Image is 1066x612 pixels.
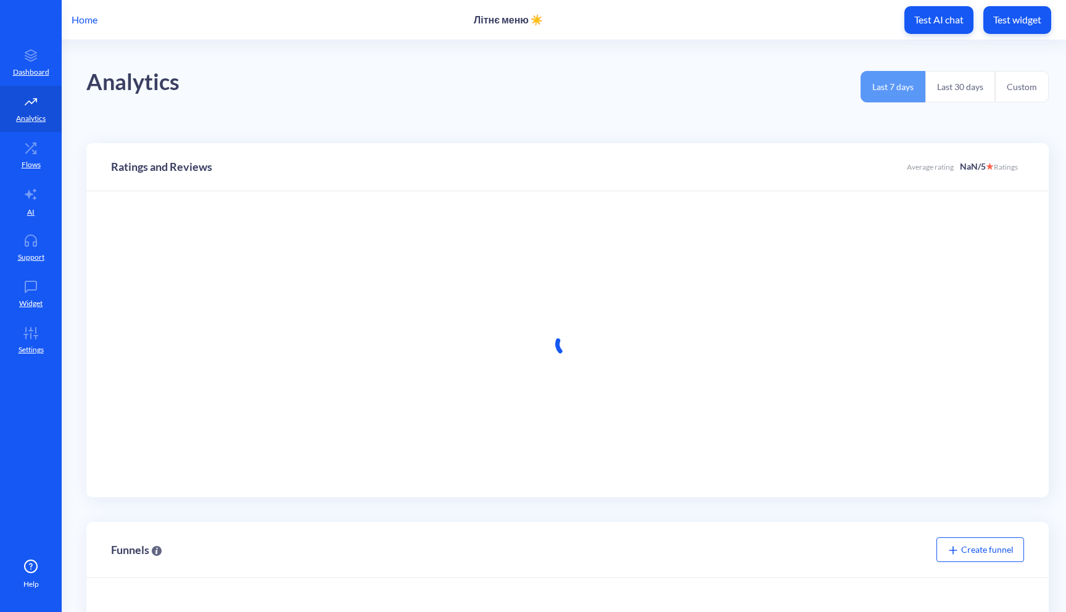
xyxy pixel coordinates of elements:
p: Літнє меню ☀️ [474,14,543,26]
button: Last 7 days [861,71,925,102]
p: Funnels [111,542,149,558]
span: ★ [986,161,994,172]
p: Test AI chat [914,14,964,26]
p: Ratings and Reviews [111,159,212,175]
span: NaN /5 [960,160,994,173]
button: Test widget [983,6,1051,34]
button: Last 30 days [925,71,995,102]
p: AI [27,207,35,218]
p: Home [72,12,97,27]
button: Custom [995,71,1049,102]
p: Analytics [16,113,46,124]
p: Ratings [994,162,1024,173]
div: Analytics [86,65,180,100]
p: Settings [19,344,44,355]
p: Support [18,252,44,263]
p: Test widget [993,14,1041,26]
p: Widget [19,298,43,309]
p: Flows [22,159,41,170]
span: Help [23,579,39,590]
p: Dashboard [13,67,49,78]
span: Create funnel [947,544,1014,555]
button: Test AI chat [904,6,973,34]
p: Average rating [907,160,994,173]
